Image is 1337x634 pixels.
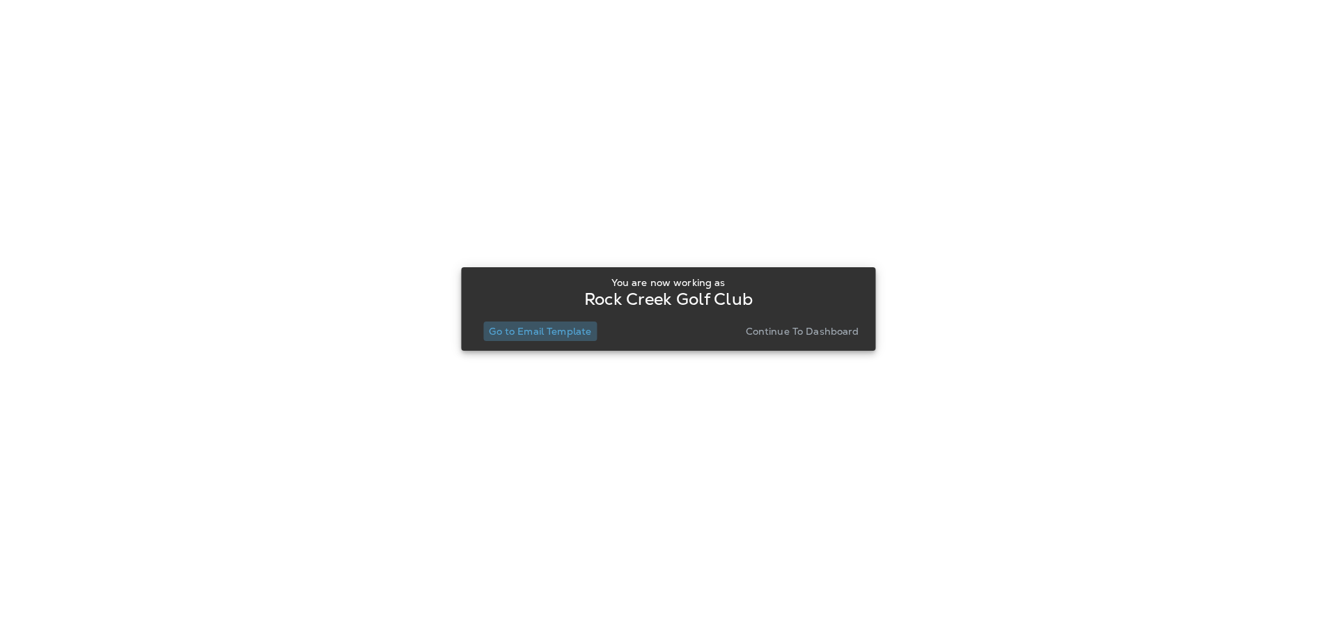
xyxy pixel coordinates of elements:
[611,277,725,288] p: You are now working as
[740,322,865,341] button: Continue to Dashboard
[489,326,591,337] p: Go to Email Template
[584,294,753,305] p: Rock Creek Golf Club
[746,326,859,337] p: Continue to Dashboard
[483,322,597,341] button: Go to Email Template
